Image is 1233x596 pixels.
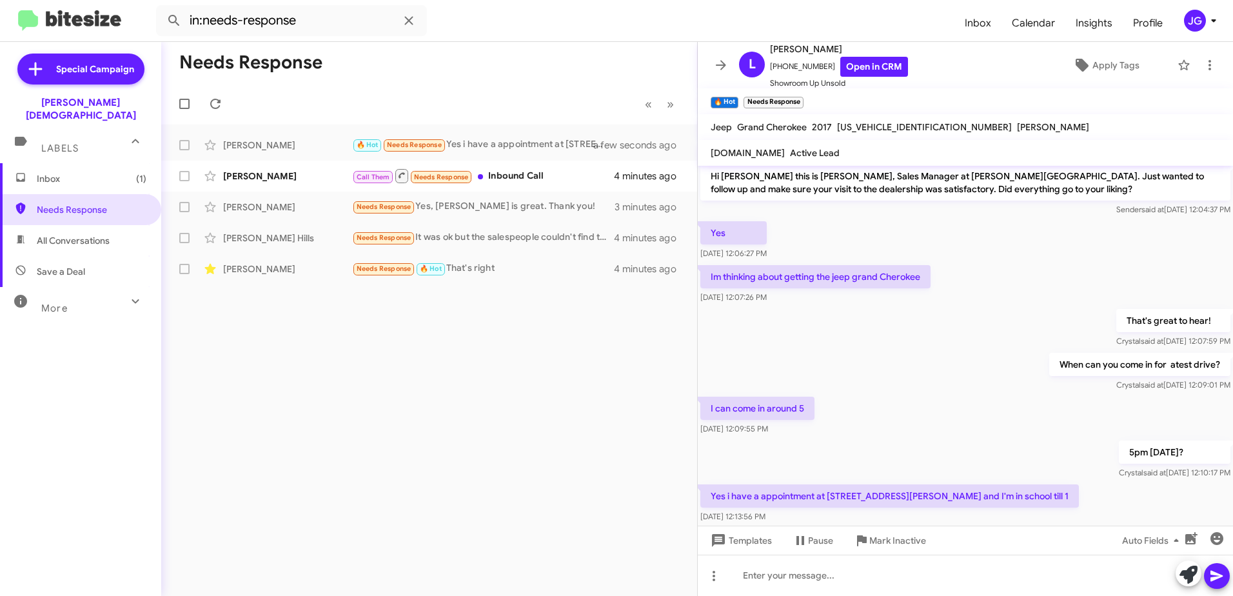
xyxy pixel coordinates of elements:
[700,292,767,302] span: [DATE] 12:07:26 PM
[352,137,609,152] div: Yes i have a appointment at [STREET_ADDRESS][PERSON_NAME] and I'm in school till 1
[156,5,427,36] input: Search
[708,529,772,552] span: Templates
[357,233,411,242] span: Needs Response
[37,234,110,247] span: All Conversations
[770,41,908,57] span: [PERSON_NAME]
[645,96,652,112] span: «
[837,121,1012,133] span: [US_VEHICLE_IDENTIFICATION_NUMBER]
[37,203,146,216] span: Needs Response
[700,424,768,433] span: [DATE] 12:09:55 PM
[1119,468,1230,477] span: Crystal [DATE] 12:10:17 PM
[223,139,352,152] div: [PERSON_NAME]
[352,168,614,184] div: Inbound Call
[638,91,682,117] nav: Page navigation example
[1116,309,1230,332] p: That's great to hear!
[954,5,1001,42] a: Inbox
[1040,54,1171,77] button: Apply Tags
[1143,468,1166,477] span: said at
[37,172,146,185] span: Inbox
[1119,441,1230,464] p: 5pm [DATE]?
[667,96,674,112] span: »
[1116,336,1230,346] span: Crystal [DATE] 12:07:59 PM
[711,121,732,133] span: Jeep
[1141,204,1164,214] span: said at
[1123,5,1173,42] a: Profile
[659,91,682,117] button: Next
[1184,10,1206,32] div: jg
[1001,5,1065,42] a: Calendar
[357,264,411,273] span: Needs Response
[352,230,614,245] div: It was ok but the salespeople couldn't find the vehicles
[698,529,782,552] button: Templates
[614,170,687,183] div: 4 minutes ago
[41,143,79,154] span: Labels
[840,57,908,77] a: Open in CRM
[223,170,352,183] div: [PERSON_NAME]
[700,221,767,244] p: Yes
[1116,380,1230,390] span: Crystal [DATE] 12:09:01 PM
[420,264,442,273] span: 🔥 Hot
[637,91,660,117] button: Previous
[609,139,687,152] div: a few seconds ago
[41,303,68,314] span: More
[1141,336,1163,346] span: said at
[352,199,615,214] div: Yes, [PERSON_NAME] is great. Thank you!
[615,201,687,214] div: 3 minutes ago
[223,263,352,275] div: [PERSON_NAME]
[1141,380,1163,390] span: said at
[700,397,814,420] p: I can come in around 5
[700,265,931,288] p: Im thinking about getting the jeep grand Cherokee
[711,147,785,159] span: [DOMAIN_NAME]
[614,263,687,275] div: 4 minutes ago
[770,57,908,77] span: [PHONE_NUMBER]
[352,261,614,276] div: That's right
[749,54,756,75] span: L
[700,512,765,521] span: [DATE] 12:13:56 PM
[700,248,767,258] span: [DATE] 12:06:27 PM
[1122,529,1184,552] span: Auto Fields
[223,201,352,214] div: [PERSON_NAME]
[37,265,85,278] span: Save a Deal
[770,77,908,90] span: Showroom Up Unsold
[744,97,803,108] small: Needs Response
[614,232,687,244] div: 4 minutes ago
[782,529,843,552] button: Pause
[179,52,322,73] h1: Needs Response
[1065,5,1123,42] a: Insights
[843,529,936,552] button: Mark Inactive
[223,232,352,244] div: [PERSON_NAME] Hills
[357,141,379,149] span: 🔥 Hot
[414,173,469,181] span: Needs Response
[17,54,144,84] a: Special Campaign
[357,203,411,211] span: Needs Response
[1017,121,1089,133] span: [PERSON_NAME]
[56,63,134,75] span: Special Campaign
[1092,54,1139,77] span: Apply Tags
[1116,204,1230,214] span: Sender [DATE] 12:04:37 PM
[790,147,840,159] span: Active Lead
[1173,10,1219,32] button: jg
[737,121,807,133] span: Grand Cherokee
[136,172,146,185] span: (1)
[808,529,833,552] span: Pause
[700,164,1230,201] p: Hi [PERSON_NAME] this is [PERSON_NAME], Sales Manager at [PERSON_NAME][GEOGRAPHIC_DATA]. Just wan...
[700,484,1079,508] p: Yes i have a appointment at [STREET_ADDRESS][PERSON_NAME] and I'm in school till 1
[711,97,738,108] small: 🔥 Hot
[869,529,926,552] span: Mark Inactive
[357,173,390,181] span: Call Them
[812,121,832,133] span: 2017
[1049,353,1230,376] p: When can you come in for atest drive?
[1112,529,1194,552] button: Auto Fields
[387,141,442,149] span: Needs Response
